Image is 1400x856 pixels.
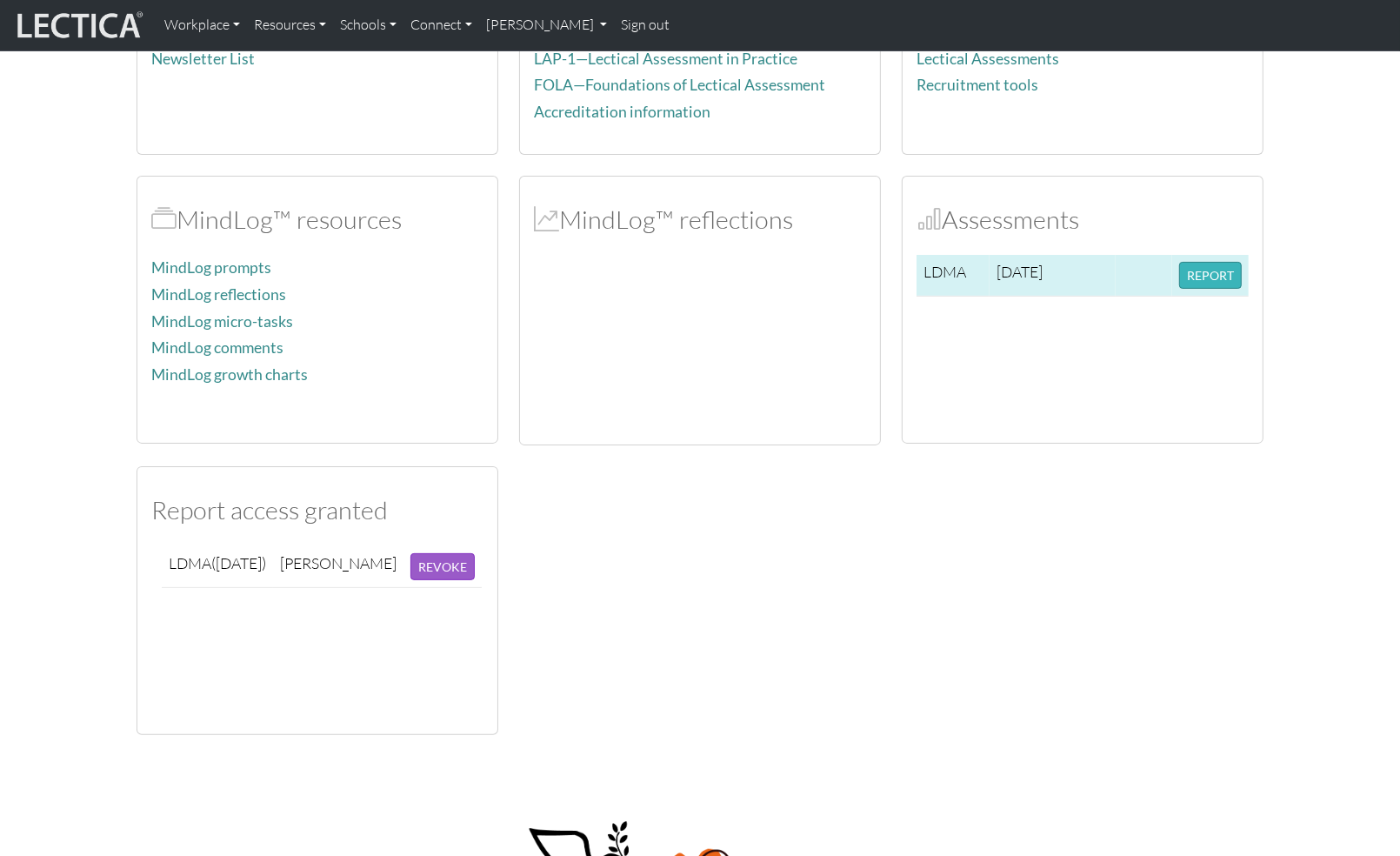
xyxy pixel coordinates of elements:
a: MindLog prompts [151,258,271,277]
td: LDMA [162,546,273,588]
a: [PERSON_NAME] [479,7,614,43]
button: REPORT [1179,262,1242,289]
a: Resources [247,7,333,43]
h2: MindLog™ reflections [534,204,866,235]
span: [DATE] [997,262,1043,281]
a: MindLog comments [151,338,283,357]
a: Newsletter List [151,50,255,68]
a: Sign out [614,7,677,43]
a: Accreditation information [534,103,710,121]
span: Assessments [917,204,942,235]
span: MindLog™ resources [151,204,177,235]
a: MindLog reflections [151,285,286,304]
div: [PERSON_NAME] [280,553,397,573]
a: Connect [403,7,479,43]
td: LDMA [917,255,990,297]
a: Schools [333,7,403,43]
h2: Report access granted [151,495,483,525]
img: lecticalive [13,9,143,42]
span: MindLog [534,204,559,235]
a: FOLA—Foundations of Lectical Assessment [534,76,825,94]
a: MindLog micro-tasks [151,312,293,331]
h2: Assessments [917,204,1249,235]
a: Workplace [157,7,247,43]
a: Lectical Assessments [917,50,1059,68]
a: Recruitment tools [917,76,1038,94]
a: LAP-1—Lectical Assessment in Practice [534,50,797,68]
a: MindLog growth charts [151,365,308,384]
button: REVOKE [410,553,475,580]
h2: MindLog™ resources [151,204,483,235]
span: ([DATE]) [211,553,266,572]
